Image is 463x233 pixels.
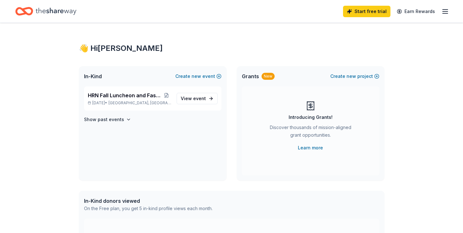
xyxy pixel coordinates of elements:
button: Createnewproject [330,72,379,80]
span: event [193,96,206,101]
a: Earn Rewards [393,6,439,17]
span: View [181,95,206,102]
span: Grants [242,72,259,80]
div: 👋 Hi [PERSON_NAME] [79,43,384,53]
h4: Show past events [84,116,124,123]
span: In-Kind [84,72,102,80]
span: new [347,72,356,80]
div: On the Free plan, you get 5 in-kind profile views each month. [84,205,213,212]
span: new [192,72,201,80]
a: Learn more [298,144,323,152]
a: Start free trial [343,6,390,17]
div: New [262,73,275,80]
p: [DATE] • [88,100,172,106]
button: Createnewevent [175,72,221,80]
a: View event [177,93,218,104]
button: Show past events [84,116,131,123]
div: Introducing Grants! [289,113,333,121]
a: Home [15,4,76,19]
span: [GEOGRAPHIC_DATA], [GEOGRAPHIC_DATA] [109,100,171,106]
div: Discover thousands of mission-aligned grant opportunities. [267,124,354,141]
span: HRN Fall Luncheon and Fashion Show [88,92,162,99]
div: In-Kind donors viewed [84,197,213,205]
